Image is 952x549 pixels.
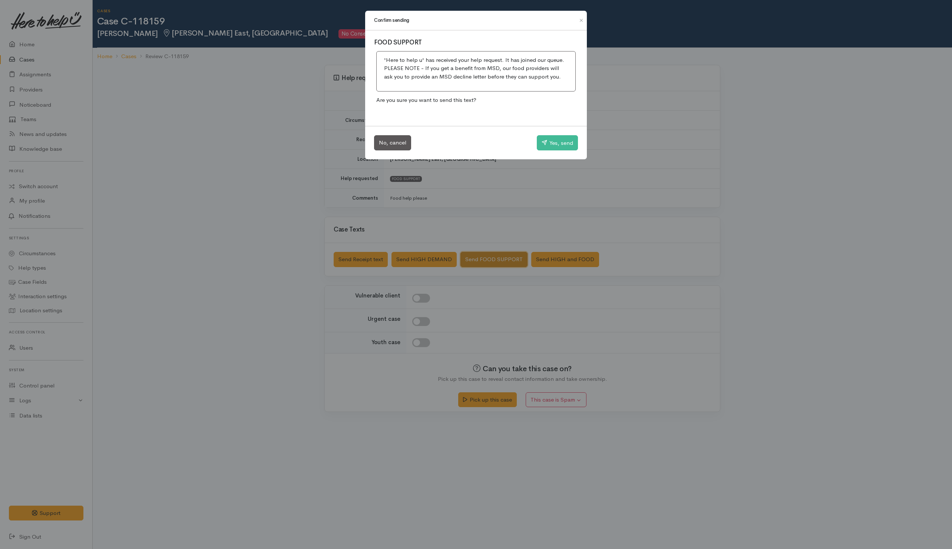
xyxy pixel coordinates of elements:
button: Yes, send [537,135,578,151]
p: 'Here to help u' has received your help request. It has joined our queue. PLEASE NOTE - If you ge... [384,56,568,81]
p: Are you sure you want to send this text? [374,94,578,107]
button: Close [575,16,587,25]
h1: Confirm sending [374,17,409,24]
h3: FOOD SUPPORT [374,39,578,46]
button: No, cancel [374,135,411,150]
